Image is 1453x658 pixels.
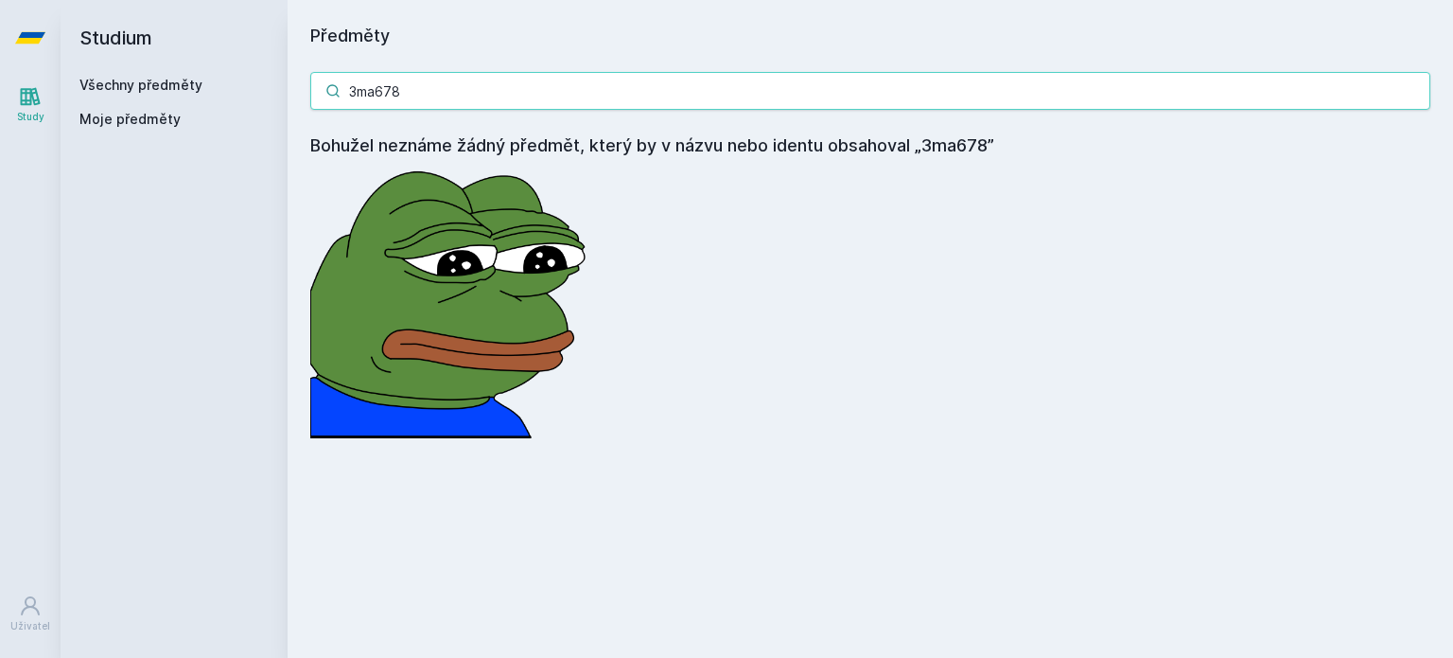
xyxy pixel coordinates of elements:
a: Všechny předměty [79,77,202,93]
div: Uživatel [10,619,50,633]
span: Moje předměty [79,110,181,129]
a: Study [4,76,57,133]
h1: Předměty [310,23,1430,49]
h4: Bohužel neznáme žádný předmět, který by v názvu nebo identu obsahoval „3ma678” [310,133,1430,159]
input: Název nebo ident předmětu… [310,72,1430,110]
img: error_picture.png [310,159,594,438]
div: Study [17,110,44,124]
a: Uživatel [4,585,57,643]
